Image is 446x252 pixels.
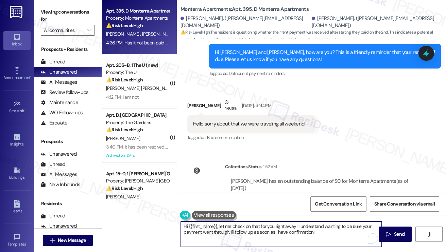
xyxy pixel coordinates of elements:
[106,127,143,133] strong: ⚠️ Risk Level: High
[370,196,439,212] button: Share Conversation via email
[41,151,77,158] div: Unanswered
[3,164,31,183] a: Buildings
[41,7,95,25] label: Viewing conversations for
[379,227,412,242] button: Send
[240,102,271,109] div: [DATE] at 1:14 PM
[41,119,67,127] div: Escalate
[181,221,382,247] textarea: To enrich screen reader interactions, please activate Accessibility in Grammarly extension settings
[181,29,446,43] span: : The resident is questioning whether their rent payment was received after stating they paid on ...
[30,74,31,79] span: •
[34,46,102,53] div: Prospects + Residents
[87,27,91,33] i: 
[181,30,210,35] strong: ⚠️ Risk Level: High
[386,232,391,237] i: 
[41,58,65,65] div: Unread
[193,120,304,128] div: Hello sorry about that we were traveling all weekend
[34,200,102,207] div: Residents
[24,108,25,112] span: •
[181,6,309,13] b: Monterra Apartments: Apt. 395, D Monterra Apartments
[58,237,86,244] span: New Message
[106,31,142,37] span: [PERSON_NAME]
[3,231,31,250] a: Templates •
[315,200,362,208] span: Get Conversation Link
[209,69,441,78] div: Tagged as:
[41,171,77,178] div: All Messages
[207,135,244,140] span: Bad communication
[106,15,169,22] div: Property: Monterra Apartments
[106,144,404,150] div: 3:40 PM: It has been resolved, but because there was a lot of water that came out on the floor, I...
[41,109,83,116] div: WO Follow-ups
[106,185,143,191] strong: ⚠️ Risk Level: High
[181,15,310,30] div: [PERSON_NAME]. ([PERSON_NAME][EMAIL_ADDRESS][DOMAIN_NAME])
[3,198,31,216] a: Leads
[106,7,169,15] div: Apt. 395, D Monterra Apartments
[10,6,24,18] img: ResiDesk Logo
[106,94,138,100] div: 4:12 PM: I am not
[41,79,77,86] div: All Messages
[394,231,405,238] span: Send
[41,181,80,188] div: New Inbounds
[105,151,170,160] div: Archived on [DATE]
[23,141,24,146] span: •
[41,89,88,96] div: Review follow-ups
[223,99,239,113] div: Neutral
[41,69,77,76] div: Unanswered
[106,177,169,185] div: Property: [PERSON_NAME][GEOGRAPHIC_DATA]
[187,133,315,142] div: Tagged as:
[41,161,65,168] div: Unread
[231,178,413,192] div: [PERSON_NAME] has an outstanding balance of $0 for Monterra Apartments (as of [DATE])
[142,31,185,37] span: [PERSON_NAME] Key
[312,15,441,30] div: [PERSON_NAME]. ([PERSON_NAME][EMAIL_ADDRESS][DOMAIN_NAME])
[426,232,431,237] i: 
[106,77,143,83] strong: ⚠️ Risk Level: High
[106,85,175,91] span: [PERSON_NAME] [PERSON_NAME]
[3,131,31,150] a: Insights •
[43,235,93,246] button: New Message
[106,202,146,209] div: 3:05 PM: (An Image)
[229,71,285,76] span: Delinquent payment reminders
[41,99,78,106] div: Maintenance
[106,62,169,69] div: Apt. 205~B, 1 The U (new)
[44,25,84,36] input: All communities
[106,135,140,141] span: [PERSON_NAME]
[261,163,277,170] div: 1:52 AM
[310,196,366,212] button: Get Conversation Link
[41,222,77,230] div: Unanswered
[106,22,143,28] strong: ⚠️ Risk Level: High
[50,238,55,243] i: 
[187,99,315,115] div: [PERSON_NAME]
[106,40,208,46] div: 4:36 PM: Has it not been paid yet? I paid on the 2nd
[225,163,261,170] div: Collections Status
[106,194,140,200] span: [PERSON_NAME]
[3,31,31,50] a: Inbox
[34,138,102,145] div: Prospects
[106,119,169,126] div: Property: The Gardens
[41,212,65,219] div: Unread
[106,112,169,119] div: Apt. B, [GEOGRAPHIC_DATA]
[26,241,27,246] span: •
[374,200,435,208] span: Share Conversation via email
[3,98,31,116] a: Site Visit •
[215,49,430,63] div: Hi [PERSON_NAME] and [PERSON_NAME], how are you? This is a friendly reminder that your rent is du...
[106,170,169,177] div: Apt. 15~D, 1 [PERSON_NAME][GEOGRAPHIC_DATA] (new)
[106,69,169,76] div: Property: The U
